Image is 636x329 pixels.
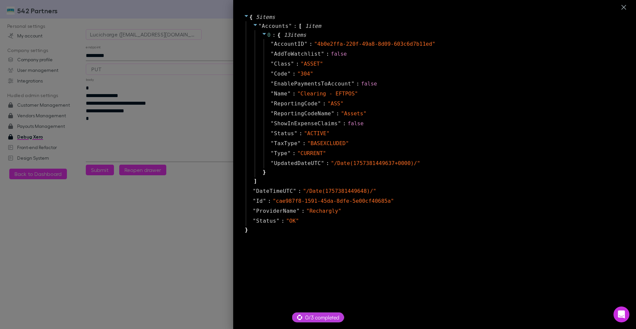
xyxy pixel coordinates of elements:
[274,110,331,118] span: ReportingCodeName
[314,41,435,47] span: " 4b0e2ffa-220f-49a8-8d09-603c6d7b11ed "
[274,60,291,68] span: Class
[331,50,347,58] div: false
[288,71,291,77] span: "
[309,40,312,48] span: :
[277,31,281,39] span: {
[262,23,289,29] span: Accounts
[271,90,274,97] span: "
[292,149,296,157] span: :
[326,159,329,167] span: :
[253,198,256,204] span: "
[356,80,359,88] span: :
[271,51,274,57] span: "
[274,159,321,167] span: UpdatedDateUTC
[253,188,256,194] span: "
[244,226,248,234] span: }
[268,197,271,205] span: :
[249,13,253,21] span: {
[267,32,271,38] span: 0
[274,90,288,98] span: Name
[276,218,280,224] span: "
[341,110,366,117] span: " Assets "
[288,150,291,156] span: "
[302,139,306,147] span: :
[323,100,326,108] span: :
[306,208,342,214] span: " Rechargly "
[613,306,629,322] div: Open Intercom Messenger
[321,51,324,57] span: "
[271,81,274,87] span: "
[274,149,288,157] span: Type
[347,120,363,128] div: false
[293,188,296,194] span: "
[297,150,326,156] span: " CURRENT "
[271,130,274,137] span: "
[301,207,305,215] span: :
[274,50,321,58] span: AddToWatchlist
[293,22,297,30] span: :
[297,90,358,97] span: " Clearing - EFTPOS "
[274,139,297,147] span: TaxType
[253,208,256,214] span: "
[338,120,341,127] span: "
[298,187,301,195] span: :
[274,130,294,137] span: Status
[336,110,340,118] span: :
[274,40,304,48] span: AccountID
[271,110,274,117] span: "
[292,90,296,98] span: :
[256,207,296,215] span: ProviderName
[289,23,292,29] span: "
[304,130,330,137] span: " ACTIVE "
[328,100,344,107] span: " ASS "
[291,61,294,67] span: "
[299,130,302,137] span: :
[271,61,274,67] span: "
[298,22,302,30] span: [
[361,80,377,88] div: false
[271,160,274,166] span: "
[297,140,301,146] span: "
[274,120,338,128] span: ShowInExpenseClaims
[297,71,313,77] span: " 304 "
[343,120,346,128] span: :
[271,150,274,156] span: "
[274,80,351,88] span: EnablePaymentsToAccount
[284,32,306,38] span: 13 item s
[262,168,266,176] span: }
[321,160,324,166] span: "
[301,61,323,67] span: " ASSET "
[331,160,420,166] span: " /Date(1757381449637+0000)/ "
[256,197,263,205] span: Id
[256,14,275,20] span: 5 item s
[272,31,276,39] span: :
[256,187,293,195] span: DateTimeUTC
[274,70,288,78] span: Code
[253,177,257,185] span: ]
[271,120,274,127] span: "
[296,208,300,214] span: "
[263,198,266,204] span: "
[318,100,321,107] span: "
[288,90,291,97] span: "
[351,81,354,87] span: "
[326,50,329,58] span: :
[274,100,318,108] span: ReportingCode
[271,41,274,47] span: "
[253,218,256,224] span: "
[271,140,274,146] span: "
[271,100,274,107] span: "
[307,140,349,146] span: " BASEXCLUDED "
[303,188,376,194] span: " /Date(1757381449648)/ "
[258,23,262,29] span: "
[256,217,276,225] span: Status
[294,130,297,137] span: "
[331,110,334,117] span: "
[296,60,299,68] span: :
[271,71,274,77] span: "
[305,23,321,29] span: 1 item
[281,217,285,225] span: :
[304,41,307,47] span: "
[273,198,394,204] span: " cae987f8-1591-45da-8dfe-5e00cf40685a "
[292,70,296,78] span: :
